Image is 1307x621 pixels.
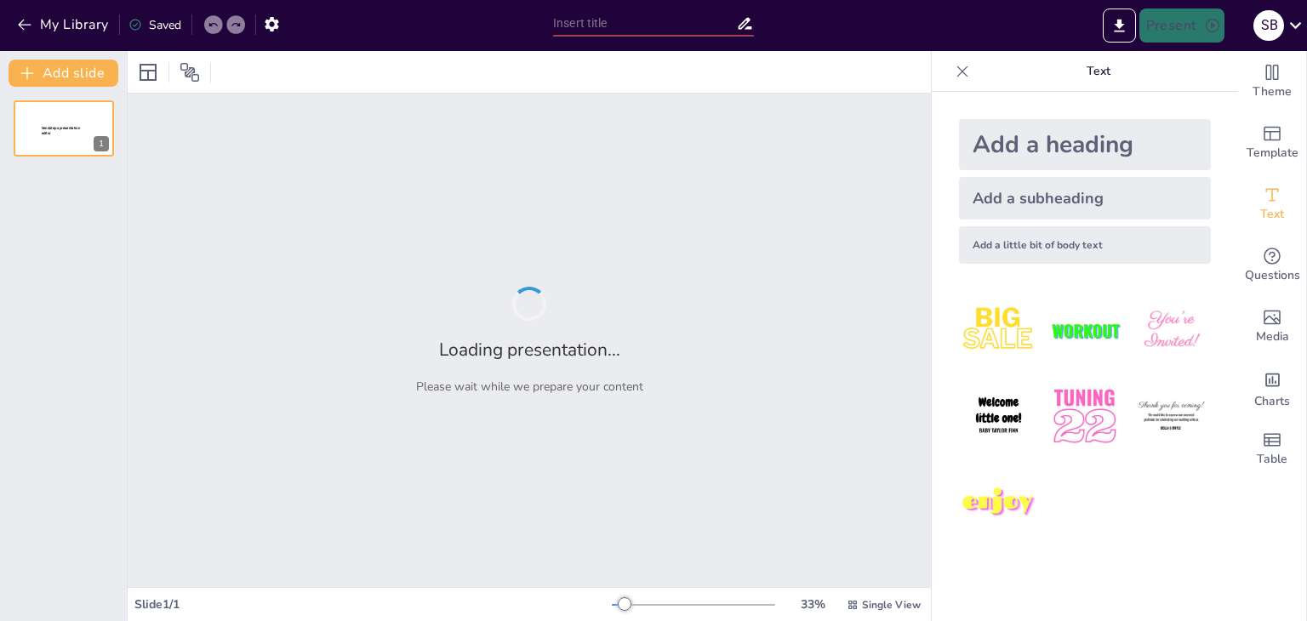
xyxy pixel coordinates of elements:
img: 1.jpeg [959,291,1038,370]
button: s b [1253,9,1284,43]
button: Add slide [9,60,118,87]
div: Add images, graphics, shapes or video [1238,296,1306,357]
img: 4.jpeg [959,377,1038,456]
span: Position [180,62,200,83]
div: 1 [14,100,114,157]
img: 6.jpeg [1132,377,1211,456]
span: Theme [1253,83,1292,101]
div: Add ready made slides [1238,112,1306,174]
div: Add a heading [959,119,1211,170]
div: 33 % [792,596,833,612]
div: Add a table [1238,419,1306,480]
div: Change the overall theme [1238,51,1306,112]
button: Present [1139,9,1224,43]
div: Slide 1 / 1 [134,596,612,612]
span: Charts [1254,392,1290,411]
div: Add charts and graphs [1238,357,1306,419]
img: 7.jpeg [959,464,1038,543]
input: Insert title [553,11,736,36]
img: 5.jpeg [1045,377,1124,456]
span: Single View [862,598,921,612]
p: Text [976,51,1221,92]
p: Please wait while we prepare your content [416,379,643,395]
span: Media [1256,328,1289,346]
div: Add a little bit of body text [959,226,1211,264]
div: Add a subheading [959,177,1211,219]
div: s b [1253,10,1284,41]
div: Saved [128,17,181,33]
button: My Library [13,11,116,38]
div: 1 [94,136,109,151]
div: Get real-time input from your audience [1238,235,1306,296]
div: Add text boxes [1238,174,1306,235]
button: Export to PowerPoint [1103,9,1136,43]
span: Questions [1245,266,1300,285]
span: Sendsteps presentation editor [42,126,80,135]
div: Layout [134,59,162,86]
span: Table [1257,450,1287,469]
span: Template [1247,144,1298,162]
img: 2.jpeg [1045,291,1124,370]
span: Text [1260,205,1284,224]
h2: Loading presentation... [439,338,620,362]
img: 3.jpeg [1132,291,1211,370]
